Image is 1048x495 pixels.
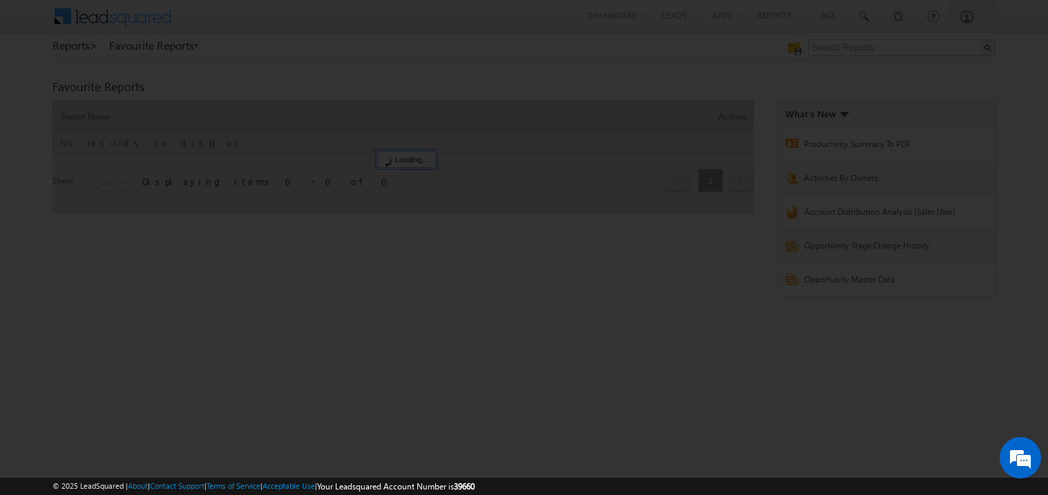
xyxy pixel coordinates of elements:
a: About [128,481,148,490]
a: Acceptable Use [263,481,315,490]
span: © 2025 LeadSquared | | | | | [53,480,475,493]
span: 39660 [454,481,475,492]
a: Contact Support [150,481,204,490]
span: Your Leadsquared Account Number is [317,481,475,492]
a: Terms of Service [207,481,260,490]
